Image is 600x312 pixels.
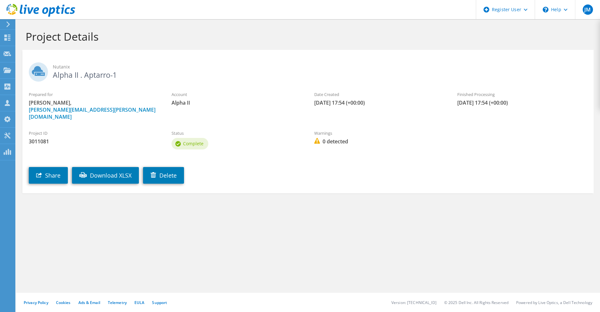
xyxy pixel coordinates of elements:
[134,300,144,305] a: EULA
[29,167,68,184] a: Share
[152,300,167,305] a: Support
[72,167,139,184] a: Download XLSX
[29,91,159,98] label: Prepared for
[29,106,156,120] a: [PERSON_NAME][EMAIL_ADDRESS][PERSON_NAME][DOMAIN_NAME]
[314,138,444,145] span: 0 detected
[457,91,587,98] label: Finished Processing
[29,138,159,145] span: 3011081
[53,63,587,70] span: Nutanix
[314,91,444,98] label: Date Created
[183,140,204,147] span: Complete
[314,130,444,136] label: Warnings
[108,300,127,305] a: Telemetry
[78,300,100,305] a: Ads & Email
[583,4,593,15] span: JM
[457,99,587,106] span: [DATE] 17:54 (+00:00)
[543,7,548,12] svg: \n
[29,130,159,136] label: Project ID
[29,99,159,120] span: [PERSON_NAME],
[516,300,592,305] li: Powered by Live Optics, a Dell Technology
[172,130,301,136] label: Status
[26,30,587,43] h1: Project Details
[314,99,444,106] span: [DATE] 17:54 (+00:00)
[172,91,301,98] label: Account
[172,99,301,106] span: Alpha II
[29,62,587,78] h2: Alpha II . Aptarro-1
[24,300,48,305] a: Privacy Policy
[56,300,71,305] a: Cookies
[444,300,508,305] li: © 2025 Dell Inc. All Rights Reserved
[143,167,184,184] a: Delete
[391,300,436,305] li: Version: [TECHNICAL_ID]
